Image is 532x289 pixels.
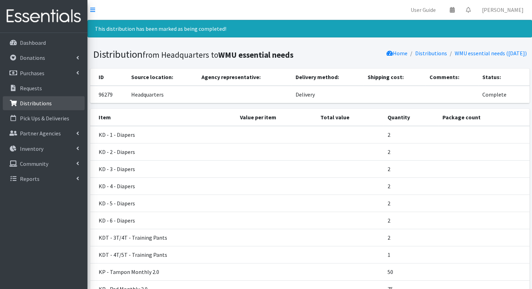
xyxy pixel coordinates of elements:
[90,69,127,86] th: ID
[20,130,61,137] p: Partner Agencies
[363,69,425,86] th: Shipping cost:
[87,20,532,37] div: This distribution has been marked as being completed!
[438,109,529,126] th: Package count
[20,115,69,122] p: Pick Ups & Deliveries
[316,109,383,126] th: Total value
[90,126,236,143] td: KD - 1 - Diapers
[3,66,85,80] a: Purchases
[20,175,40,182] p: Reports
[3,81,85,95] a: Requests
[3,51,85,65] a: Donations
[93,48,307,61] h1: Distribution
[3,111,85,125] a: Pick Ups & Deliveries
[127,86,197,103] td: Headquarters
[383,212,438,229] td: 2
[197,69,291,86] th: Agency representative:
[3,96,85,110] a: Distributions
[127,69,197,86] th: Source location:
[90,246,236,263] td: KDT - 4T/5T - Training Pants
[405,3,441,17] a: User Guide
[90,160,236,177] td: KD - 3 - Diapers
[383,126,438,143] td: 2
[383,229,438,246] td: 2
[20,54,45,61] p: Donations
[383,143,438,160] td: 2
[3,36,85,50] a: Dashboard
[90,109,236,126] th: Item
[90,177,236,195] td: KD - 4 - Diapers
[291,69,363,86] th: Delivery method:
[20,160,48,167] p: Community
[291,86,363,103] td: Delivery
[383,263,438,280] td: 50
[3,5,85,28] img: HumanEssentials
[20,70,44,77] p: Purchases
[90,195,236,212] td: KD - 5 - Diapers
[478,86,529,103] td: Complete
[20,39,46,46] p: Dashboard
[3,157,85,171] a: Community
[20,100,52,107] p: Distributions
[90,229,236,246] td: KDT - 3T/4T - Training Pants
[20,85,42,92] p: Requests
[383,195,438,212] td: 2
[143,50,293,60] small: from Headquarters to
[383,160,438,177] td: 2
[20,145,43,152] p: Inventory
[90,86,127,103] td: 96279
[383,246,438,263] td: 1
[3,126,85,140] a: Partner Agencies
[476,3,529,17] a: [PERSON_NAME]
[478,69,529,86] th: Status:
[386,50,407,57] a: Home
[383,177,438,195] td: 2
[236,109,316,126] th: Value per item
[455,50,527,57] a: WMU essential needs ([DATE])
[218,50,293,60] b: WMU essential needs
[90,143,236,160] td: KD - 2 - Diapers
[3,142,85,156] a: Inventory
[425,69,478,86] th: Comments:
[383,109,438,126] th: Quantity
[415,50,447,57] a: Distributions
[90,212,236,229] td: KD - 6 - Diapers
[3,172,85,186] a: Reports
[90,263,236,280] td: KP - Tampon Monthly 2.0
